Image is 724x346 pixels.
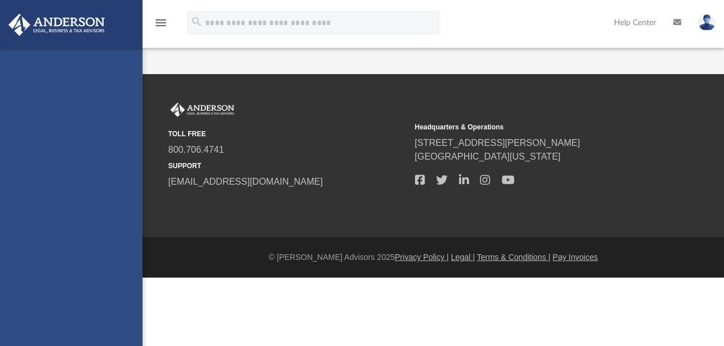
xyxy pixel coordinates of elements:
i: search [190,15,203,28]
img: Anderson Advisors Platinum Portal [168,103,237,117]
small: SUPPORT [168,161,407,171]
img: User Pic [698,14,715,31]
small: Headquarters & Operations [415,122,654,132]
a: menu [154,22,168,30]
a: Pay Invoices [552,253,597,262]
small: TOLL FREE [168,129,407,139]
a: Privacy Policy | [395,253,449,262]
img: Anderson Advisors Platinum Portal [5,14,108,36]
a: 800.706.4741 [168,145,224,154]
a: [GEOGRAPHIC_DATA][US_STATE] [415,152,561,161]
a: Terms & Conditions | [477,253,551,262]
a: [EMAIL_ADDRESS][DOMAIN_NAME] [168,177,323,186]
i: menu [154,16,168,30]
a: [STREET_ADDRESS][PERSON_NAME] [415,138,580,148]
a: Legal | [451,253,475,262]
div: © [PERSON_NAME] Advisors 2025 [143,251,724,263]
